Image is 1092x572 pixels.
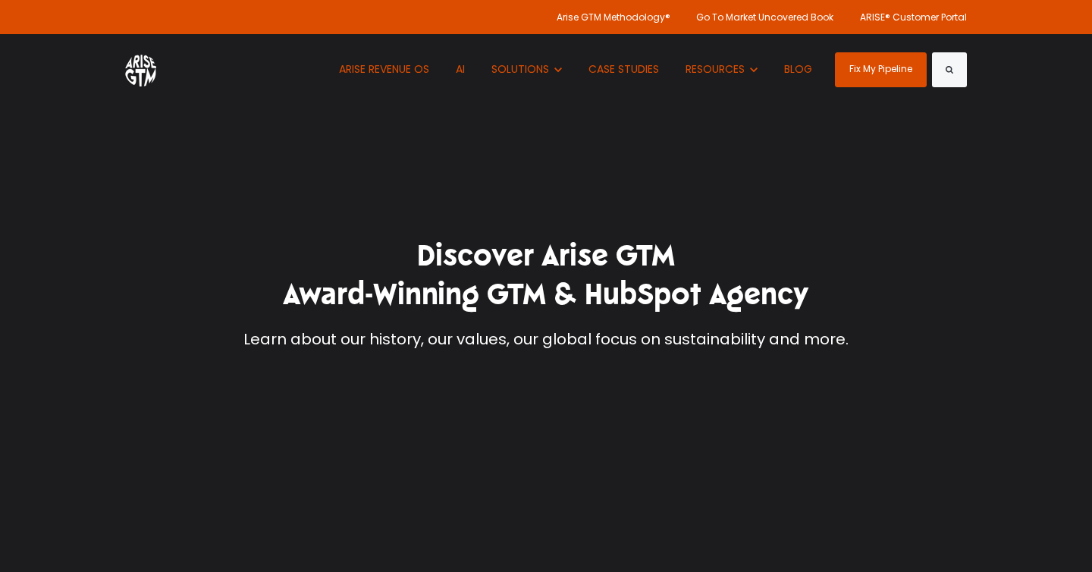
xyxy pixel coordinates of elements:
[480,34,573,105] button: Show submenu for SOLUTIONS SOLUTIONS
[491,61,492,62] span: Show submenu for SOLUTIONS
[125,52,156,86] img: ARISE GTM logo (1) white
[328,34,823,105] nav: Desktop navigation
[491,61,549,77] span: SOLUTIONS
[773,34,824,105] a: BLOG
[444,34,476,105] a: AI
[227,237,864,315] h1: Discover Arise GTM Award-Winning GTM & HubSpot Agency
[328,34,441,105] a: ARISE REVENUE OS
[577,34,670,105] a: CASE STUDIES
[932,52,967,87] button: Search
[227,329,864,350] p: Learn about our history, our values, our global focus on sustainability and more.
[835,52,927,87] a: Fix My Pipeline
[674,34,769,105] button: Show submenu for RESOURCES RESOURCES
[686,61,745,77] span: RESOURCES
